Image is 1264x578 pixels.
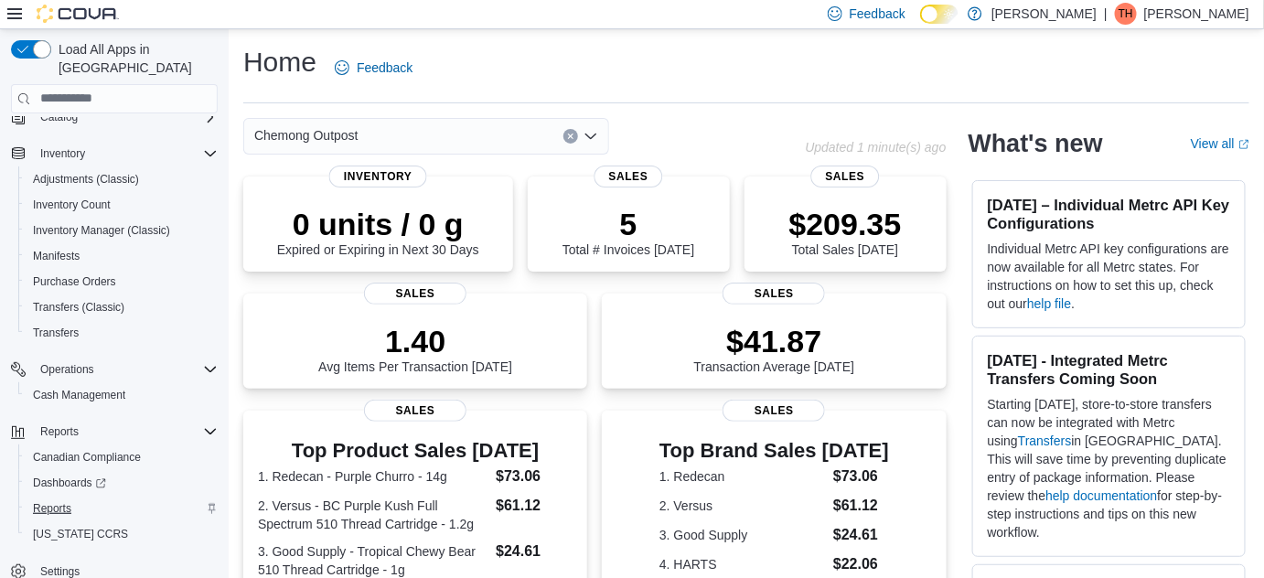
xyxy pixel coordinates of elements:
[26,168,146,190] a: Adjustments (Classic)
[33,450,141,465] span: Canadian Compliance
[694,323,855,359] p: $41.87
[37,5,119,23] img: Cova
[659,526,826,544] dt: 3. Good Supply
[1045,488,1157,503] a: help documentation
[723,400,825,422] span: Sales
[723,283,825,305] span: Sales
[33,501,71,516] span: Reports
[584,129,598,144] button: Open list of options
[4,104,225,130] button: Catalog
[327,49,420,86] a: Feedback
[920,24,921,25] span: Dark Mode
[26,245,87,267] a: Manifests
[33,421,218,443] span: Reports
[496,466,573,487] dd: $73.06
[318,323,512,374] div: Avg Items Per Transaction [DATE]
[26,271,123,293] a: Purchase Orders
[33,359,218,380] span: Operations
[26,472,218,494] span: Dashboards
[33,274,116,289] span: Purchase Orders
[4,419,225,444] button: Reports
[988,351,1230,388] h3: [DATE] - Integrated Metrc Transfers Coming Soon
[277,206,479,242] p: 0 units / 0 g
[563,129,578,144] button: Clear input
[26,384,218,406] span: Cash Management
[833,553,889,575] dd: $22.06
[833,466,889,487] dd: $73.06
[26,498,218,519] span: Reports
[33,421,86,443] button: Reports
[26,472,113,494] a: Dashboards
[659,440,889,462] h3: Top Brand Sales [DATE]
[850,5,905,23] span: Feedback
[496,541,573,562] dd: $24.61
[1238,139,1249,150] svg: External link
[988,196,1230,232] h3: [DATE] – Individual Metrc API Key Configurations
[26,168,218,190] span: Adjustments (Classic)
[805,140,946,155] p: Updated 1 minute(s) ago
[243,44,316,80] h1: Home
[18,218,225,243] button: Inventory Manager (Classic)
[920,5,959,24] input: Dark Mode
[33,223,170,238] span: Inventory Manager (Classic)
[18,166,225,192] button: Adjustments (Classic)
[26,446,218,468] span: Canadian Compliance
[26,194,118,216] a: Inventory Count
[33,300,124,315] span: Transfers (Classic)
[26,446,148,468] a: Canadian Compliance
[33,143,92,165] button: Inventory
[26,219,177,241] a: Inventory Manager (Classic)
[26,245,218,267] span: Manifests
[988,395,1230,541] p: Starting [DATE], store-to-store transfers can now be integrated with Metrc using in [GEOGRAPHIC_D...
[811,166,880,187] span: Sales
[659,555,826,573] dt: 4. HARTS
[40,146,85,161] span: Inventory
[18,470,225,496] a: Dashboards
[26,498,79,519] a: Reports
[318,323,512,359] p: 1.40
[33,106,218,128] span: Catalog
[258,467,488,486] dt: 1. Redecan - Purple Churro - 14g
[26,322,218,344] span: Transfers
[51,40,218,77] span: Load All Apps in [GEOGRAPHIC_DATA]
[562,206,694,257] div: Total # Invoices [DATE]
[18,444,225,470] button: Canadian Compliance
[789,206,902,257] div: Total Sales [DATE]
[1115,3,1137,25] div: Tim Hales
[26,296,218,318] span: Transfers (Classic)
[33,359,102,380] button: Operations
[33,388,125,402] span: Cash Management
[659,467,826,486] dt: 1. Redecan
[40,362,94,377] span: Operations
[833,524,889,546] dd: $24.61
[40,110,78,124] span: Catalog
[26,219,218,241] span: Inventory Manager (Classic)
[18,269,225,294] button: Purchase Orders
[988,240,1230,313] p: Individual Metrc API key configurations are now available for all Metrc states. For instructions ...
[26,523,135,545] a: [US_STATE] CCRS
[1144,3,1249,25] p: [PERSON_NAME]
[1104,3,1108,25] p: |
[357,59,412,77] span: Feedback
[1027,296,1071,311] a: help file
[562,206,694,242] p: 5
[991,3,1097,25] p: [PERSON_NAME]
[33,527,128,541] span: [US_STATE] CCRS
[26,194,218,216] span: Inventory Count
[26,296,132,318] a: Transfers (Classic)
[33,172,139,187] span: Adjustments (Classic)
[33,249,80,263] span: Manifests
[1018,433,1072,448] a: Transfers
[595,166,663,187] span: Sales
[789,206,902,242] p: $209.35
[1119,3,1133,25] span: TH
[18,496,225,521] button: Reports
[18,382,225,408] button: Cash Management
[659,497,826,515] dt: 2. Versus
[329,166,427,187] span: Inventory
[258,497,488,533] dt: 2. Versus - BC Purple Kush Full Spectrum 510 Thread Cartridge - 1.2g
[694,323,855,374] div: Transaction Average [DATE]
[258,440,573,462] h3: Top Product Sales [DATE]
[18,192,225,218] button: Inventory Count
[1191,136,1249,151] a: View allExternal link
